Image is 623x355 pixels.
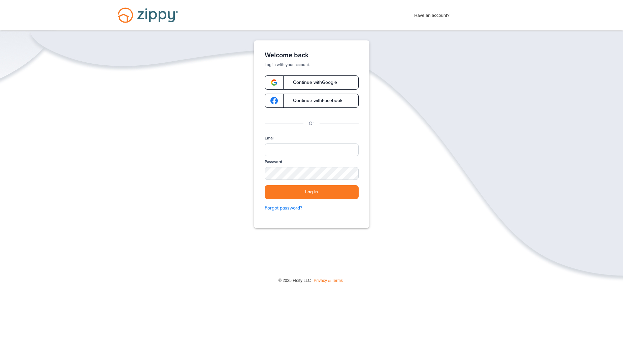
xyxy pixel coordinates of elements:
h1: Welcome back [265,51,359,59]
button: Log in [265,185,359,199]
label: Email [265,135,274,141]
input: Email [265,143,359,156]
p: Or [309,120,314,127]
span: Continue with Facebook [286,98,342,103]
span: © 2025 Floify LLC [278,278,311,283]
p: Log in with your account. [265,62,359,67]
a: Privacy & Terms [314,278,343,283]
a: Forgot password? [265,204,359,212]
label: Password [265,159,282,165]
a: google-logoContinue withGoogle [265,75,359,90]
img: google-logo [270,79,278,86]
input: Password [265,167,359,180]
a: google-logoContinue withFacebook [265,94,359,108]
span: Continue with Google [286,80,337,85]
span: Have an account? [414,8,450,19]
img: google-logo [270,97,278,104]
